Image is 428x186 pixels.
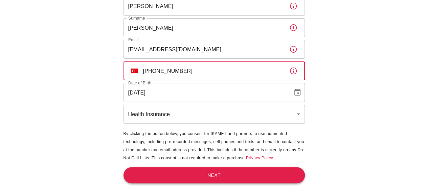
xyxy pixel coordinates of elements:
label: Email [128,37,139,43]
label: Date of Birth [128,80,151,86]
span: By clicking the button below, you consent for IKAMET and partners to use automated technology, in... [123,131,304,160]
div: Health Insurance [123,105,305,124]
img: unknown [131,69,138,73]
input: DD/MM/YYYY [123,83,288,102]
button: Next [123,167,305,184]
button: Choose date, selected date is Apr 22, 2003 [291,86,304,99]
label: Surname [128,15,145,21]
button: Select country [128,65,140,77]
a: Privacy Policy. [246,156,274,160]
